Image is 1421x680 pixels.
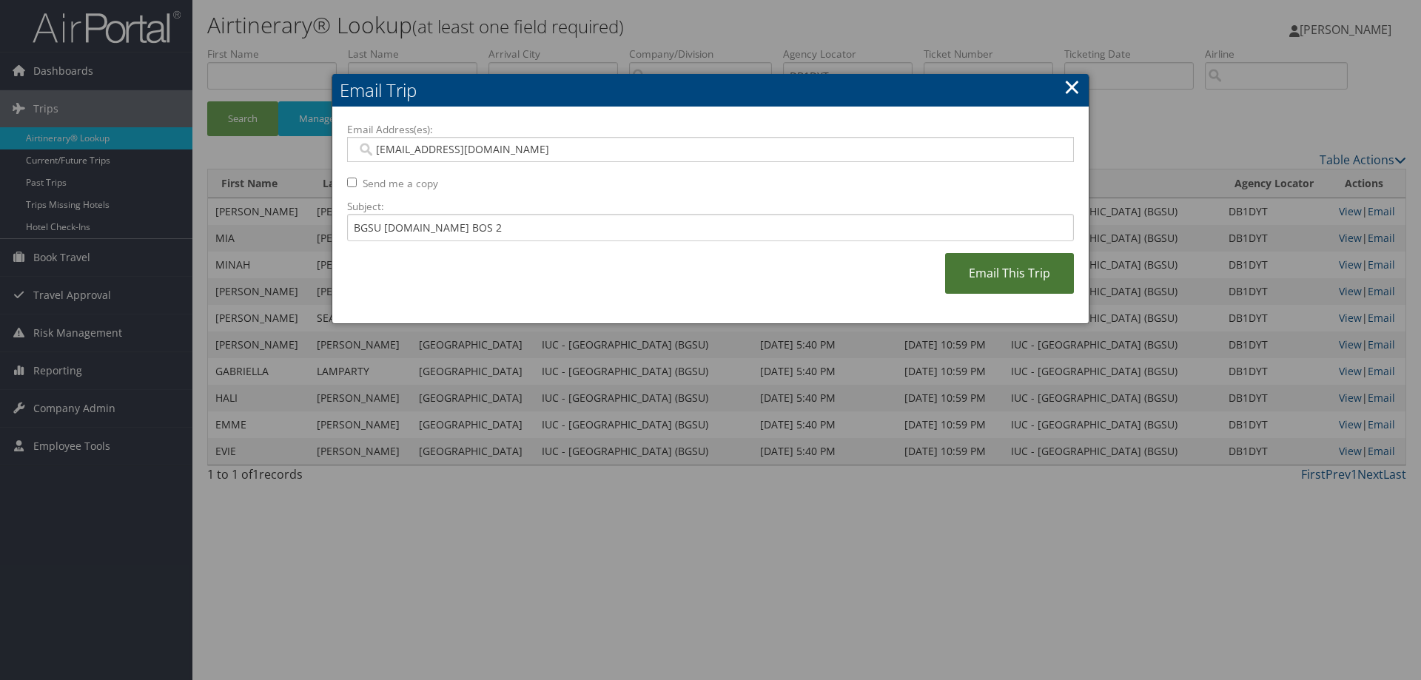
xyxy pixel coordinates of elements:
[363,176,438,191] label: Send me a copy
[357,142,1064,157] input: Email address (Separate multiple email addresses with commas)
[945,253,1074,294] a: Email This Trip
[1064,72,1081,101] a: ×
[347,122,1074,137] label: Email Address(es):
[347,199,1074,214] label: Subject:
[332,74,1089,107] h2: Email Trip
[347,214,1074,241] input: Add a short subject for the email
